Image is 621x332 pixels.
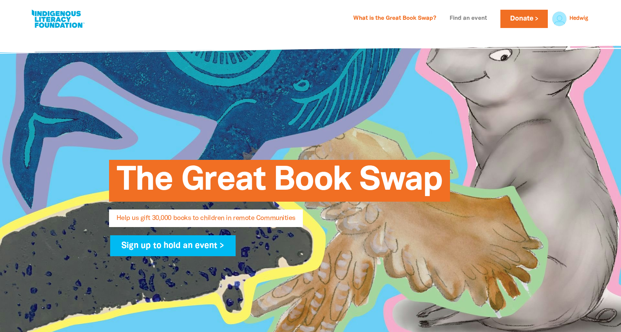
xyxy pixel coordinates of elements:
a: Hedwig [569,16,588,21]
a: What is the Great Book Swap? [349,13,441,25]
a: Find an event [445,13,491,25]
a: Donate [500,10,547,28]
a: Sign up to hold an event > [110,235,236,256]
span: The Great Book Swap [117,165,443,202]
span: Help us gift 30,000 books to children in remote Communities [117,215,295,227]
